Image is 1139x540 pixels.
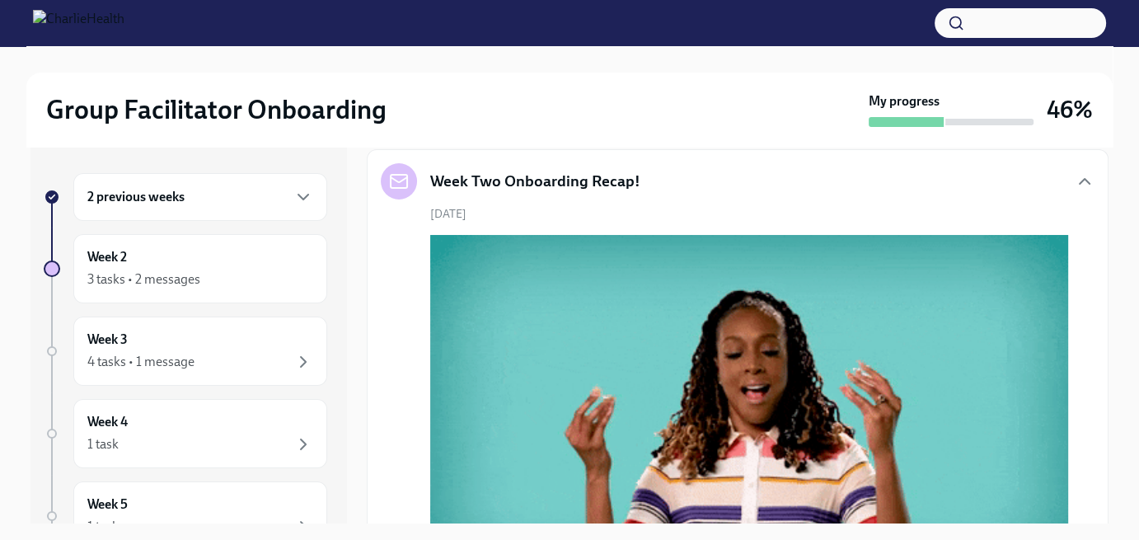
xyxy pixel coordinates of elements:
a: Week 23 tasks • 2 messages [44,234,327,303]
div: 1 task [87,518,119,536]
h6: Week 5 [87,495,128,514]
h2: Group Facilitator Onboarding [46,93,387,126]
h3: 46% [1047,95,1093,124]
strong: My progress [869,92,940,110]
h6: Week 2 [87,248,127,266]
a: Week 41 task [44,399,327,468]
h6: 2 previous weeks [87,188,185,206]
span: [DATE] [430,206,466,222]
div: 1 task [87,435,119,453]
div: 4 tasks • 1 message [87,353,195,371]
div: 3 tasks • 2 messages [87,270,200,289]
h5: Week Two Onboarding Recap! [430,171,640,192]
h6: Week 3 [87,331,128,349]
a: Week 34 tasks • 1 message [44,317,327,386]
h6: Week 4 [87,413,128,431]
img: CharlieHealth [33,10,124,36]
div: 2 previous weeks [73,173,327,221]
